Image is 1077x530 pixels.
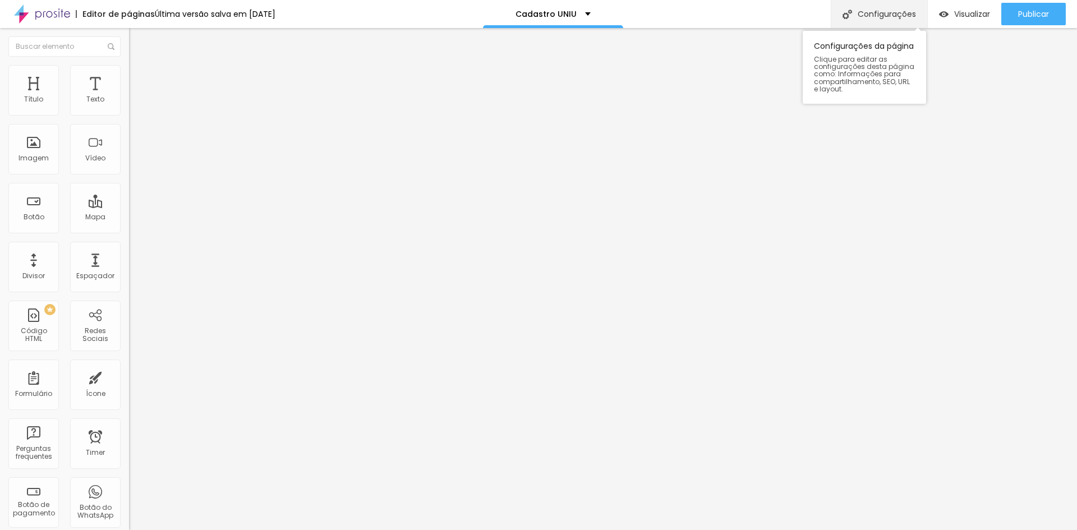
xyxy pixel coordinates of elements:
div: Redes Sociais [73,327,117,343]
div: Vídeo [85,154,105,162]
div: Texto [86,95,104,103]
input: Buscar elemento [8,36,121,57]
iframe: Editor [129,28,1077,530]
div: Editor de páginas [76,10,155,18]
div: Perguntas frequentes [11,445,56,461]
div: Título [24,95,43,103]
div: Botão do WhatsApp [73,504,117,520]
div: Imagem [19,154,49,162]
div: Formulário [15,390,52,398]
div: Mapa [85,213,105,221]
span: Publicar [1018,10,1049,19]
div: Botão [24,213,44,221]
button: Visualizar [928,3,1001,25]
div: Botão de pagamento [11,501,56,517]
img: view-1.svg [939,10,949,19]
span: Visualizar [954,10,990,19]
div: Ícone [86,390,105,398]
div: Configurações da página [803,31,926,104]
div: Código HTML [11,327,56,343]
p: Cadastro UNIU [516,10,577,18]
button: Publicar [1001,3,1066,25]
div: Timer [86,449,105,457]
img: Icone [108,43,114,50]
div: Última versão salva em [DATE] [155,10,275,18]
div: Divisor [22,272,45,280]
div: Espaçador [76,272,114,280]
span: Clique para editar as configurações desta página como: Informações para compartilhamento, SEO, UR... [814,56,915,93]
img: Icone [843,10,852,19]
